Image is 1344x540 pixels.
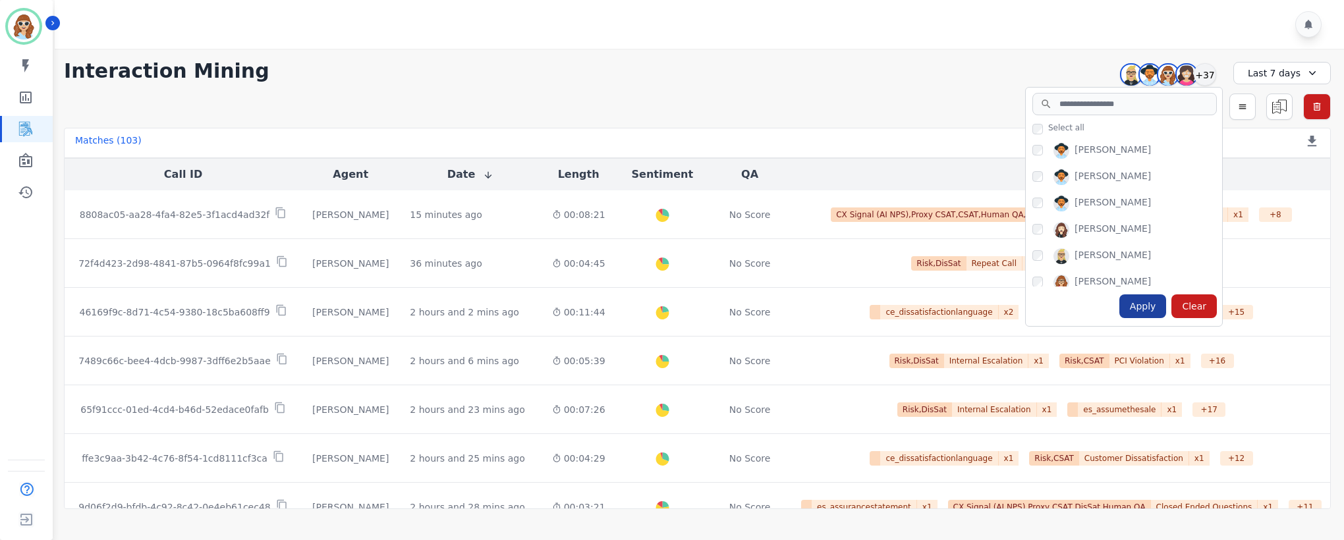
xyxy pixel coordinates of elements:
span: Internal Escalation [944,354,1029,368]
div: No Score [729,257,771,270]
div: Last 7 days [1233,62,1331,84]
div: + 15 [1220,305,1253,319]
span: x 1 [1037,402,1057,417]
div: 2 hours and 23 mins ago [410,403,524,416]
div: 00:08:21 [552,208,605,221]
span: Risk,CSAT [1059,354,1109,368]
span: Select all [1048,122,1084,133]
p: ffe3c9aa-3b42-4c76-8f54-1cd8111cf3ca [82,452,267,465]
span: ce_dissatisfactionlanguage [880,305,998,319]
div: 36 minutes ago [410,257,482,270]
div: 00:11:44 [552,306,605,319]
span: es_assurancestatement [812,500,917,514]
button: Call ID [164,167,202,182]
div: [PERSON_NAME] [312,354,389,367]
div: [PERSON_NAME] [312,257,389,270]
span: x 1 [1022,256,1043,271]
div: 2 hours and 25 mins ago [410,452,524,465]
div: 00:05:39 [552,354,605,367]
button: QA [741,167,758,182]
div: Clear [1171,294,1217,318]
div: 00:04:29 [552,452,605,465]
div: [PERSON_NAME] [1075,222,1151,238]
span: Risk,DisSat [889,354,944,368]
span: x 1 [999,451,1019,466]
span: ce_dissatisfactionlanguage [880,451,998,466]
div: 00:07:26 [552,403,605,416]
div: Matches ( 103 ) [75,134,142,152]
p: 7489c66c-bee4-4dcb-9987-3dff6e2b5aae [78,354,271,367]
span: Risk,CSAT [1029,451,1079,466]
p: 46169f9c-8d71-4c54-9380-18c5ba608ff9 [79,306,269,319]
span: es_assumethesale [1078,402,1162,417]
div: Apply [1119,294,1167,318]
p: 8808ac05-aa28-4fa4-82e5-3f1acd4ad32f [80,208,270,221]
span: CX Signal (AI NPS),Proxy CSAT,DisSat,Human QA [948,500,1151,514]
span: Closed Ended Questions [1151,500,1258,514]
div: No Score [729,452,771,465]
span: Repeat Call [966,256,1022,271]
span: x 1 [1028,354,1049,368]
div: + 12 [1220,451,1253,466]
div: No Score [729,354,771,367]
div: [PERSON_NAME] [312,500,389,514]
div: 2 hours and 28 mins ago [410,500,524,514]
p: 72f4d423-2d98-4841-87b5-0964f8fc99a1 [78,257,271,270]
span: CX Signal (AI NPS),Proxy CSAT,CSAT,Human QA,AHT [831,207,1048,222]
div: [PERSON_NAME] [312,452,389,465]
span: Internal Escalation [952,402,1037,417]
div: No Score [729,403,771,416]
div: 2 hours and 6 mins ago [410,354,519,367]
span: Risk,DisSat [911,256,966,271]
h1: Interaction Mining [64,59,269,83]
button: Length [558,167,600,182]
div: + 17 [1192,402,1225,417]
div: [PERSON_NAME] [1075,248,1151,264]
button: Date [447,167,494,182]
div: + 8 [1259,207,1292,222]
div: No Score [729,306,771,319]
div: [PERSON_NAME] [312,403,389,416]
div: [PERSON_NAME] [312,208,389,221]
div: [PERSON_NAME] [1075,143,1151,159]
div: 00:04:45 [552,257,605,270]
div: 2 hours and 2 mins ago [410,306,519,319]
p: 65f91ccc-01ed-4cd4-b46d-52edace0fafb [80,403,269,416]
span: PCI Violation [1109,354,1170,368]
span: x 1 [1189,451,1210,466]
span: x 2 [999,305,1019,319]
div: [PERSON_NAME] [1075,196,1151,211]
div: No Score [729,500,771,514]
div: +37 [1194,63,1216,86]
span: Risk,DisSat [897,402,952,417]
div: No Score [729,208,771,221]
div: + 11 [1289,500,1322,514]
span: x 1 [1170,354,1190,368]
button: Agent [333,167,368,182]
span: x 1 [1228,207,1248,222]
img: Bordered avatar [8,11,40,42]
div: [PERSON_NAME] [312,306,389,319]
p: 9d06f2d9-bfdb-4c92-8c42-0e4eb61cec48 [78,500,270,514]
span: Customer Dissatisfaction [1079,451,1189,466]
span: x 1 [917,500,938,514]
div: 00:03:21 [552,500,605,514]
span: x 1 [1162,402,1182,417]
div: [PERSON_NAME] [1075,169,1151,185]
button: Sentiment [632,167,693,182]
div: 15 minutes ago [410,208,482,221]
div: + 16 [1201,354,1234,368]
span: x 1 [1258,500,1278,514]
div: [PERSON_NAME] [1075,275,1151,290]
